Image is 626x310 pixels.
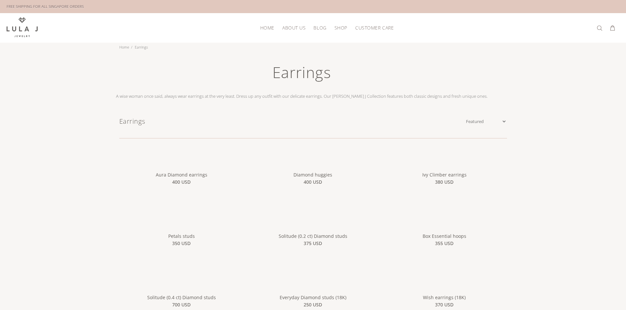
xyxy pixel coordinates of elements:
span: HOME [260,25,274,30]
li: Earrings [131,43,150,52]
span: Shop [335,25,347,30]
a: Shop [331,23,351,33]
a: Ivy Climber earrings [382,160,507,166]
a: Wish earrings (18K) [382,282,507,288]
a: Ivy Climber earrings [422,172,467,178]
a: Blog [310,23,330,33]
h1: Earrings [116,62,488,88]
a: Solitude (0.4 ct) Diamond studs [119,282,244,288]
a: Diamond huggies [293,172,332,178]
a: Wish earrings (18K) [423,294,466,300]
span: 375 USD [304,240,322,247]
span: 350 USD [172,240,191,247]
a: Box Essential hoops [423,233,466,239]
a: Box Essential hoops [382,221,507,227]
p: A wise woman once said, always wear earrings at the very least. Dress up any outfit with our deli... [116,93,488,99]
span: Customer Care [355,25,394,30]
span: 355 USD [435,240,453,247]
a: HOME [256,23,278,33]
a: Petals studs [119,221,244,227]
span: 250 USD [304,301,322,308]
a: Solitude (0.2 ct) Diamond studs [279,233,347,239]
a: About Us [278,23,310,33]
a: Everyday Diamond studs (18K) [280,294,346,300]
span: Blog [313,25,326,30]
span: 700 USD [172,301,191,308]
a: Customer Care [351,23,394,33]
div: FREE SHIPPING FOR ALL SINGAPORE ORDERS [7,3,84,10]
a: Solitude (0.4 ct) Diamond studs [147,294,216,300]
span: 400 USD [304,178,322,186]
a: Solitude (0.2 ct) Diamond studs [250,221,375,227]
a: Aura Diamond earrings [119,160,244,166]
a: Diamond huggies [250,160,375,166]
a: Everyday Diamond studs (18K) [250,282,375,288]
a: Petals studs [168,233,195,239]
a: Aura Diamond earrings [156,172,207,178]
h1: Earrings [119,116,465,126]
span: About Us [282,25,306,30]
span: 370 USD [435,301,453,308]
span: 400 USD [172,178,191,186]
a: Home [119,45,129,50]
span: 380 USD [435,178,453,186]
